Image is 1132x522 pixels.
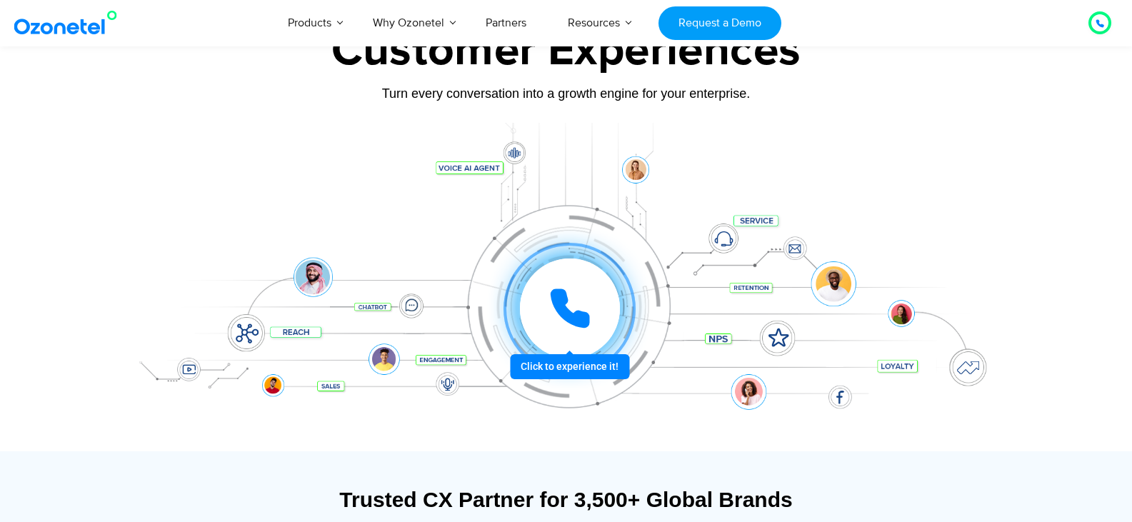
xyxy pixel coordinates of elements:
a: Request a Demo [658,6,781,40]
div: Customer Experiences [120,16,1013,85]
div: Trusted CX Partner for 3,500+ Global Brands [127,487,1006,512]
div: Turn every conversation into a growth engine for your enterprise. [120,86,1013,101]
